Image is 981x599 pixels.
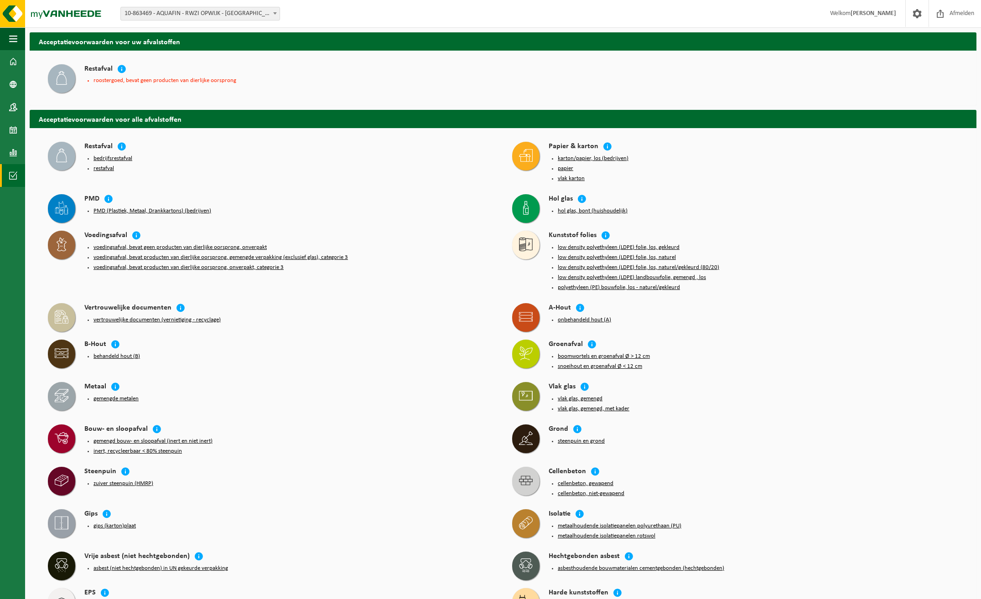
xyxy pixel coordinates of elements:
[558,438,605,445] button: steenpuin en grond
[84,340,106,350] h4: B-Hout
[549,382,576,392] h4: Vlak glas
[84,64,113,75] h4: Restafval
[84,467,116,477] h4: Steenpuin
[549,467,586,477] h4: Cellenbeton
[558,480,613,487] button: cellenbeton, gewapend
[84,231,127,241] h4: Voedingsafval
[549,231,597,241] h4: Kunststof folies
[121,7,280,20] span: 10-863469 - AQUAFIN - RWZI OPWIJK - MAZENZELE (KP455) - MAZENZELE
[558,155,628,162] button: karton/papier, los (bedrijven)
[549,303,571,314] h4: A-Hout
[558,244,680,251] button: low density polyethyleen (LDPE) folie, los, gekleurd
[93,480,153,487] button: zuiver steenpuin (HMRP)
[93,254,348,261] button: voedingsafval, bevat producten van dierlijke oorsprong, gemengde verpakking (exclusief glas), cat...
[558,264,719,271] button: low density polyethyleen (LDPE) folie, los, naturel/gekleurd (80/20)
[558,207,628,215] button: hol glas, bont (huishoudelijk)
[558,316,611,324] button: onbehandeld hout (A)
[558,284,680,291] button: polyethyleen (PE) bouwfolie, los - naturel/gekleurd
[93,448,182,455] button: inert, recycleerbaar < 80% steenpuin
[549,424,568,435] h4: Grond
[93,522,136,530] button: gips (karton)plaat
[93,438,213,445] button: gemengd bouw- en sloopafval (inert en niet inert)
[84,142,113,152] h4: Restafval
[558,395,602,403] button: vlak glas, gemengd
[549,552,620,562] h4: Hechtgebonden asbest
[84,194,99,205] h4: PMD
[558,565,724,572] button: asbesthoudende bouwmaterialen cementgebonden (hechtgebonden)
[84,552,190,562] h4: Vrije asbest (niet hechtgebonden)
[558,363,642,370] button: snoeihout en groenafval Ø < 12 cm
[84,509,98,520] h4: Gips
[93,155,132,162] button: bedrijfsrestafval
[558,522,681,530] button: metaalhoudende isolatiepanelen polyurethaan (PU)
[549,509,571,520] h4: Isolatie
[93,565,228,572] button: asbest (niet hechtgebonden) in UN gekeurde verpakking
[558,254,676,261] button: low density polyethyleen (LDPE) folie, los, naturel
[558,532,655,540] button: metaalhoudende isolatiepanelen rotswol
[558,405,629,413] button: vlak glas, gemengd, met kader
[558,274,706,281] button: low density polyethyleen (LDPE) landbouwfolie, gemengd , los
[851,10,896,17] strong: [PERSON_NAME]
[549,194,573,205] h4: Hol glas
[84,424,148,435] h4: Bouw- en sloopafval
[93,353,140,360] button: behandeld hout (B)
[558,490,624,497] button: cellenbeton, niet-gewapend
[93,207,211,215] button: PMD (Plastiek, Metaal, Drankkartons) (bedrijven)
[549,142,598,152] h4: Papier & karton
[84,382,106,392] h4: Metaal
[30,32,976,50] h2: Acceptatievoorwaarden voor uw afvalstoffen
[93,316,221,324] button: vertrouwelijke documenten (vernietiging - recyclage)
[558,353,650,360] button: boomwortels en groenafval Ø > 12 cm
[84,303,171,314] h4: Vertrouwelijke documenten
[93,395,139,403] button: gemengde metalen
[549,588,608,599] h4: Harde kunststoffen
[84,588,96,599] h4: EPS
[30,110,976,128] h2: Acceptatievoorwaarden voor alle afvalstoffen
[549,340,583,350] h4: Groenafval
[120,7,280,21] span: 10-863469 - AQUAFIN - RWZI OPWIJK - MAZENZELE (KP455) - MAZENZELE
[93,77,494,83] li: roostergoed, bevat geen producten van dierlijke oorsprong
[558,175,585,182] button: vlak karton
[558,165,573,172] button: papier
[93,244,267,251] button: voedingsafval, bevat geen producten van dierlijke oorsprong, onverpakt
[93,165,114,172] button: restafval
[93,264,284,271] button: voedingsafval, bevat producten van dierlijke oorsprong, onverpakt, categorie 3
